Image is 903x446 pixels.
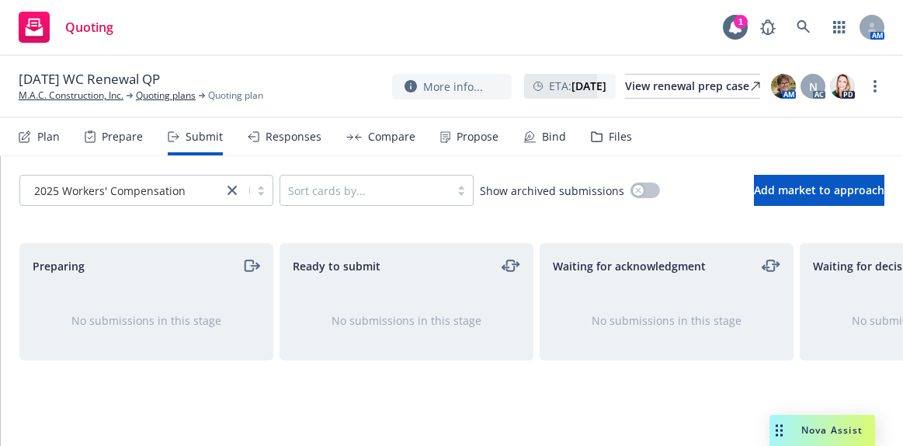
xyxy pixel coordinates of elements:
[754,183,884,197] span: Add market to approach
[457,131,498,143] div: Propose
[480,183,624,199] span: Show archived submissions
[625,75,760,98] div: View renewal prep case
[305,312,508,329] div: No submissions in this stage
[208,89,263,103] span: Quoting plan
[266,131,321,143] div: Responses
[293,258,380,274] span: Ready to submit
[866,77,884,96] a: more
[754,175,884,206] button: Add market to approach
[28,183,215,199] span: 2025 Workers' Compensation
[102,131,143,143] div: Prepare
[625,74,760,99] a: View renewal prep case
[392,74,512,99] button: More info...
[423,78,483,95] span: More info...
[565,312,768,329] div: No submissions in this stage
[19,89,123,103] a: M.A.C. Construction, Inc.
[65,21,113,33] span: Quoting
[769,415,875,446] button: Nova Assist
[241,256,260,275] a: moveRight
[809,78,818,95] span: N
[762,256,780,275] a: moveLeftRight
[223,181,241,200] a: close
[769,415,789,446] div: Drag to move
[549,78,606,94] span: ETA :
[752,12,783,43] a: Report a Bug
[553,258,706,274] span: Waiting for acknowledgment
[609,131,632,143] div: Files
[801,423,863,437] span: Nova Assist
[34,183,186,199] span: 2025 Workers' Compensation
[136,89,196,103] a: Quoting plans
[542,131,566,143] div: Bind
[788,12,819,43] a: Search
[571,78,606,93] strong: [DATE]
[12,5,120,49] a: Quoting
[33,258,85,274] span: Preparing
[368,131,415,143] div: Compare
[45,312,248,329] div: No submissions in this stage
[186,131,223,143] div: Submit
[19,70,160,89] span: [DATE] WC Renewal QP
[734,15,748,29] div: 1
[502,256,520,275] a: moveLeftRight
[830,74,855,99] img: photo
[37,131,60,143] div: Plan
[771,74,796,99] img: photo
[824,12,855,43] a: Switch app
